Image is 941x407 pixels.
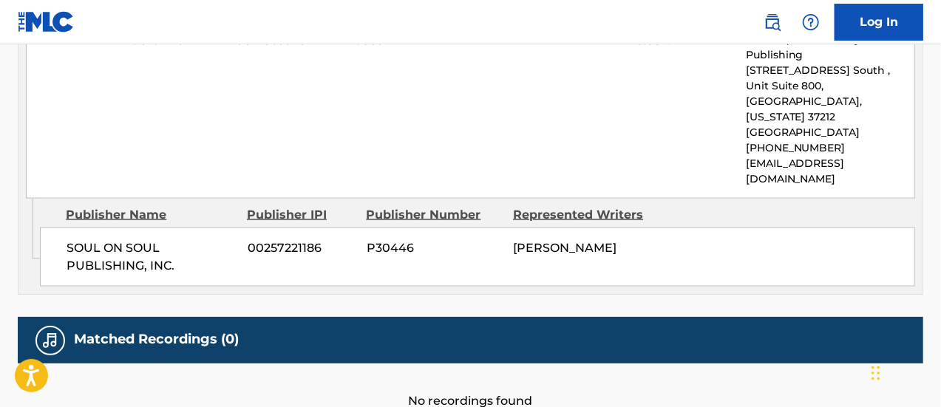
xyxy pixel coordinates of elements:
[796,7,826,37] div: Help
[366,206,502,224] div: Publisher Number
[764,13,781,31] img: search
[758,7,787,37] a: Public Search
[41,332,59,349] img: Matched Recordings
[67,239,236,275] span: SOUL ON SOUL PUBLISHING, INC.
[513,241,616,255] span: [PERSON_NAME]
[513,206,649,224] div: Represented Writers
[746,63,914,94] p: [STREET_ADDRESS] South , Unit Suite 800,
[872,351,880,395] div: Drag
[367,239,502,257] span: P30446
[746,140,914,156] p: [PHONE_NUMBER]
[746,125,914,140] p: [GEOGRAPHIC_DATA]
[746,156,914,187] p: [EMAIL_ADDRESS][DOMAIN_NAME]
[66,206,236,224] div: Publisher Name
[18,11,75,33] img: MLC Logo
[247,206,355,224] div: Publisher IPI
[746,94,914,125] p: [GEOGRAPHIC_DATA], [US_STATE] 37212
[867,336,941,407] iframe: Chat Widget
[835,4,923,41] a: Log In
[74,332,239,349] h5: Matched Recordings (0)
[248,239,356,257] span: 00257221186
[746,32,914,63] p: MLC Inquiries at Sony Music Publishing
[802,13,820,31] img: help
